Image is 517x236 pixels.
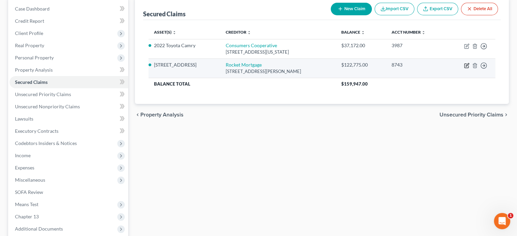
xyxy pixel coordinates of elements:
span: 1 [508,213,513,218]
span: Income [15,152,31,158]
i: unfold_more [361,31,365,35]
div: 8743 [391,61,441,68]
a: Lawsuits [10,113,128,125]
i: unfold_more [172,31,176,35]
div: Secured Claims [143,10,186,18]
i: unfold_more [247,31,251,35]
a: Executory Contracts [10,125,128,137]
button: Delete All [461,3,498,15]
a: Acct Number unfold_more [391,30,425,35]
div: $37,172.00 [341,42,380,49]
a: Consumers Cooperative [226,42,277,48]
span: Unsecured Priority Claims [15,91,71,97]
span: Codebtors Insiders & Notices [15,140,77,146]
span: Real Property [15,42,44,48]
span: Personal Property [15,55,54,60]
a: Unsecured Priority Claims [10,88,128,101]
span: Client Profile [15,30,43,36]
span: Means Test [15,201,38,207]
li: 2022 Toyota Camry [154,42,214,49]
a: Property Analysis [10,64,128,76]
a: Secured Claims [10,76,128,88]
a: Rocket Mortgage [226,62,262,68]
a: Unsecured Nonpriority Claims [10,101,128,113]
i: unfold_more [421,31,425,35]
a: Export CSV [417,3,458,15]
span: Lawsuits [15,116,33,122]
a: SOFA Review [10,186,128,198]
span: Property Analysis [140,112,184,117]
span: $159,947.00 [341,81,368,87]
div: [STREET_ADDRESS][PERSON_NAME] [226,68,330,75]
span: Property Analysis [15,67,53,73]
a: Case Dashboard [10,3,128,15]
span: Case Dashboard [15,6,50,12]
div: 3987 [391,42,441,49]
a: Credit Report [10,15,128,27]
button: Unsecured Priority Claims chevron_right [440,112,509,117]
a: Asset(s) unfold_more [154,30,176,35]
span: Miscellaneous [15,177,45,183]
span: Additional Documents [15,226,63,232]
span: Unsecured Priority Claims [440,112,503,117]
span: Unsecured Nonpriority Claims [15,104,80,109]
span: Expenses [15,165,34,170]
i: chevron_left [135,112,140,117]
span: Secured Claims [15,79,48,85]
span: Credit Report [15,18,44,24]
button: New Claim [331,3,372,15]
span: Executory Contracts [15,128,58,134]
span: SOFA Review [15,189,43,195]
div: [STREET_ADDRESS][US_STATE] [226,49,330,55]
button: Import CSV [375,3,414,15]
div: $122,775.00 [341,61,380,68]
button: chevron_left Property Analysis [135,112,184,117]
iframe: Intercom live chat [494,213,510,229]
i: chevron_right [503,112,509,117]
li: [STREET_ADDRESS] [154,61,214,68]
a: Balance unfold_more [341,30,365,35]
span: Chapter 13 [15,214,39,219]
a: Creditor unfold_more [226,30,251,35]
th: Balance Total [149,78,336,90]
